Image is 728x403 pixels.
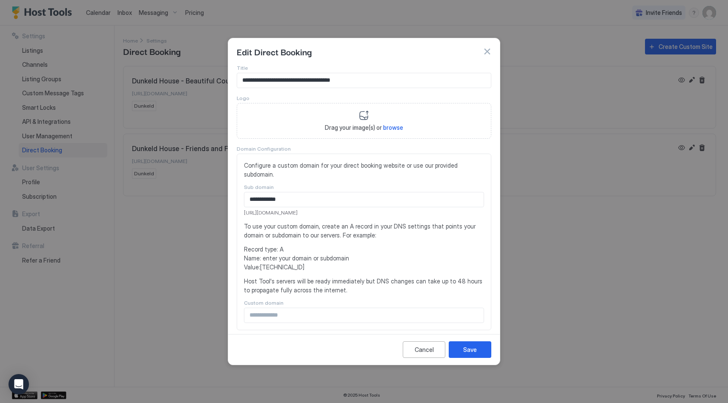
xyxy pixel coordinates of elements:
[403,341,445,358] button: Cancel
[244,209,484,217] span: [URL][DOMAIN_NAME]
[383,124,403,131] span: browse
[449,341,491,358] button: Save
[9,374,29,394] div: Open Intercom Messenger
[244,300,284,306] span: Custom domain
[244,277,484,294] span: Host Tool's servers will be ready immediately but DNS changes can take up to 48 hours to propagat...
[244,245,484,272] span: Record type: A Name: enter your domain or subdomain Value: [TECHNICAL_ID]
[237,73,491,88] input: Input Field
[415,345,434,354] div: Cancel
[237,146,291,152] span: Domain Configuration
[244,192,484,207] input: Input Field
[237,95,249,101] span: Logo
[237,45,312,58] span: Edit Direct Booking
[244,222,484,240] span: To use your custom domain, create an A record in your DNS settings that points your domain or sub...
[463,345,477,354] div: Save
[244,161,484,179] span: Configure a custom domain for your direct booking website or use our provided subdomain.
[244,184,274,190] span: Sub domain
[237,65,248,71] span: Title
[325,124,403,131] span: Drag your image(s) or
[244,308,484,323] input: Input Field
